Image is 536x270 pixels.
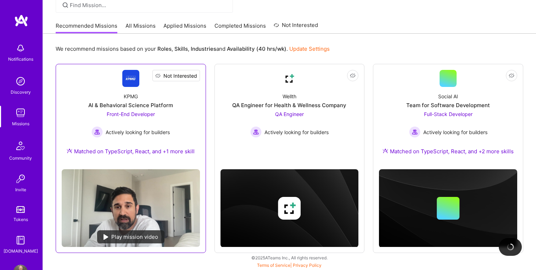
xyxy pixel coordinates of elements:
[283,93,296,100] div: Wellth
[125,22,156,34] a: All Missions
[227,45,286,52] b: Availability (40 hrs/wk)
[9,154,32,162] div: Community
[61,1,69,9] i: icon SearchGrey
[293,263,322,268] a: Privacy Policy
[423,128,487,136] span: Actively looking for builders
[62,169,200,247] img: No Mission
[15,186,26,193] div: Invite
[11,88,31,96] div: Discovery
[13,172,28,186] img: Invite
[278,197,301,220] img: Company logo
[8,55,33,63] div: Notifications
[13,106,28,120] img: teamwork
[214,22,266,34] a: Completed Missions
[289,45,330,52] a: Update Settings
[506,243,515,251] img: loading
[220,169,359,247] img: cover
[350,73,356,78] i: icon EyeClosed
[379,169,517,247] img: cover
[232,101,346,109] div: QA Engineer for Health & Wellness Company
[157,45,172,52] b: Roles
[56,22,117,34] a: Recommended Missions
[16,206,25,213] img: tokens
[152,70,200,81] button: Not Interested
[107,111,155,117] span: Front-End Developer
[264,128,329,136] span: Actively looking for builders
[13,216,28,223] div: Tokens
[13,41,28,55] img: bell
[409,126,420,138] img: Actively looking for builders
[13,233,28,247] img: guide book
[4,247,38,255] div: [DOMAIN_NAME]
[383,148,514,155] div: Matched on TypeScript, React, and +2 more skills
[257,263,290,268] a: Terms of Service
[70,1,228,9] input: Find Mission...
[155,73,161,78] i: icon EyeClosed
[250,126,262,138] img: Actively looking for builders
[62,70,200,164] a: Not InterestedCompany LogoKPMGAI & Behavioral Science PlatformFront-End Developer Actively lookin...
[281,70,298,87] img: Company Logo
[275,111,304,117] span: QA Engineer
[122,70,139,87] img: Company Logo
[163,72,197,79] span: Not Interested
[56,45,330,53] p: We recommend missions based on your , , and .
[124,93,138,100] div: KPMG
[509,73,514,78] i: icon EyeClosed
[104,234,108,240] img: play
[191,45,216,52] b: Industries
[91,126,103,138] img: Actively looking for builders
[106,128,170,136] span: Actively looking for builders
[383,148,388,154] img: Ateam Purple Icon
[220,70,359,156] a: Company LogoWellthQA Engineer for Health & Wellness CompanyQA Engineer Actively looking for build...
[67,148,195,155] div: Matched on TypeScript, React, and +1 more skill
[406,101,490,109] div: Team for Software Development
[257,263,322,268] span: |
[163,22,206,34] a: Applied Missions
[379,70,517,164] a: Social AITeam for Software DevelopmentFull-Stack Developer Actively looking for buildersActively ...
[174,45,188,52] b: Skills
[12,137,29,154] img: Community
[43,249,536,266] div: © 2025 ATeams Inc., All rights reserved.
[424,111,473,117] span: Full-Stack Developer
[274,21,318,34] a: Not Interested
[438,93,458,100] div: Social AI
[14,14,28,27] img: logo
[13,74,28,88] img: discovery
[12,120,29,127] div: Missions
[97,230,164,243] div: Play mission video
[67,148,72,154] img: Ateam Purple Icon
[88,101,173,109] div: AI & Behavioral Science Platform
